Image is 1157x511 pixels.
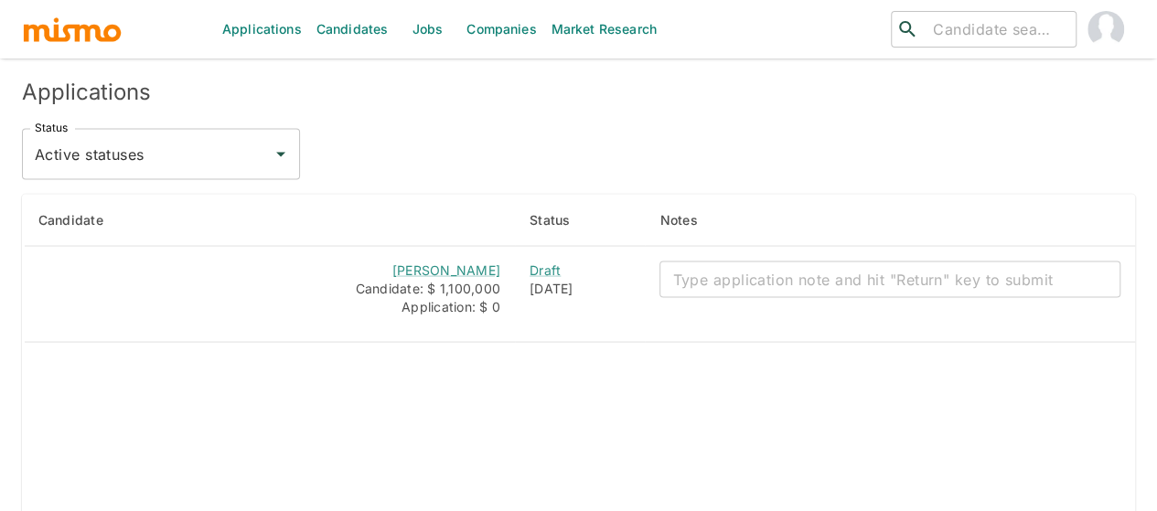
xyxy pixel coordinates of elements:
[530,261,630,279] a: Draft
[39,279,500,297] div: Candidate: $ 1,100,000
[645,194,1135,246] th: Notes
[39,297,500,315] div: Application: $ 0
[926,16,1068,42] input: Candidate search
[24,194,515,246] th: Candidate
[1087,11,1124,48] img: Maia Reyes
[392,261,500,277] a: [PERSON_NAME]
[530,279,630,297] div: [DATE]
[35,120,68,135] label: Status
[268,141,294,166] button: Open
[22,16,123,43] img: logo
[515,194,645,246] th: Status
[22,77,1135,106] h5: Applications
